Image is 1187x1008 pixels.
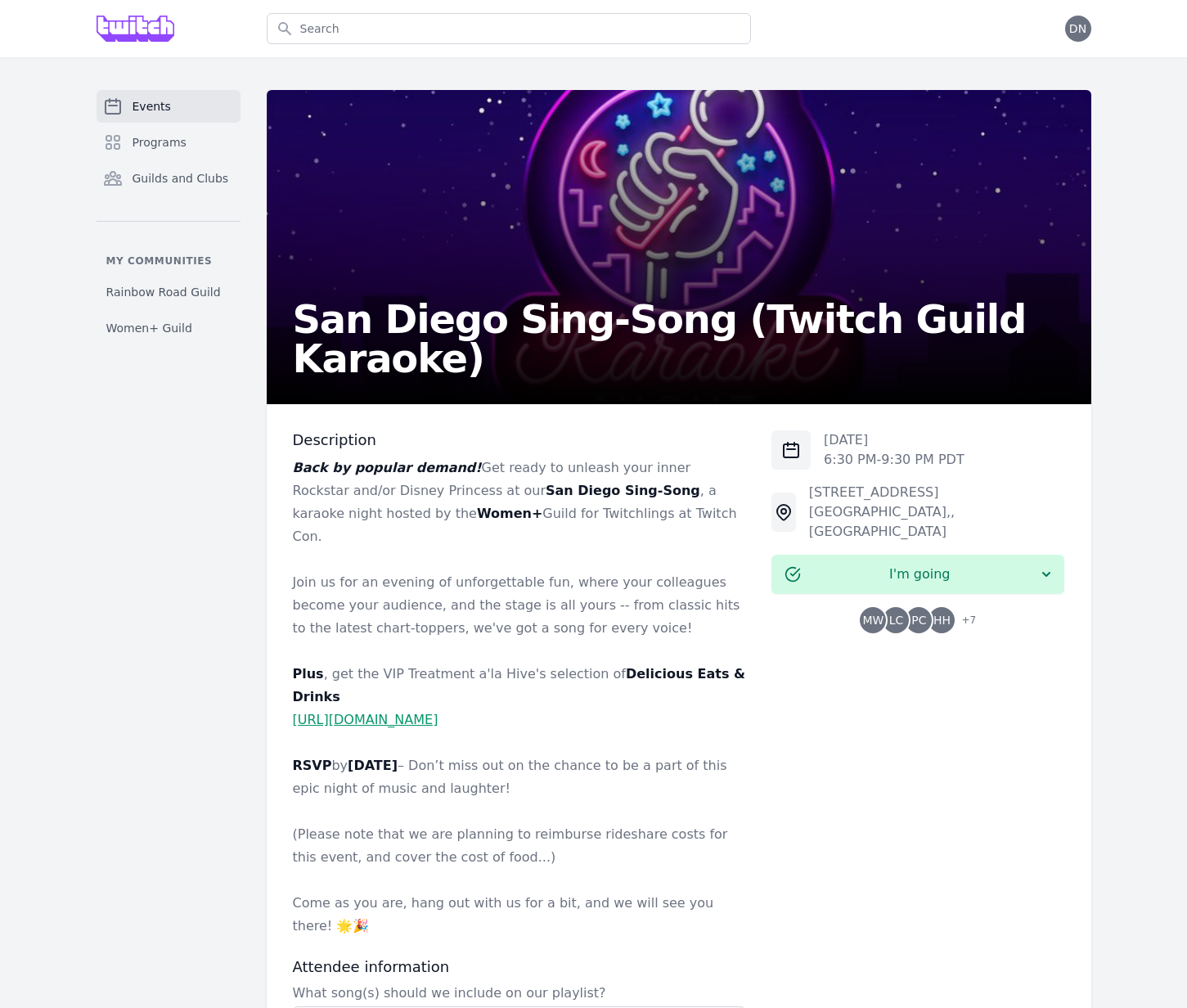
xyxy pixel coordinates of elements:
[824,430,964,450] p: [DATE]
[293,892,746,938] p: Come as you are, hang out with us for a bit, and we will see you there! 🌟🎉
[293,430,746,450] h3: Description
[267,13,751,44] input: Search
[133,170,229,187] span: Guilds and Clubs
[862,614,884,626] span: MW
[824,450,964,470] p: 6:30 PM - 9:30 PM PDT
[911,614,926,626] span: PC
[293,957,746,977] h3: Attendee information
[1069,23,1086,34] span: DN
[97,16,175,42] img: Grove
[97,90,241,123] a: Events
[293,712,438,727] a: [URL][DOMAIN_NAME]
[801,565,1038,584] span: I'm going
[293,460,482,475] em: Back by popular demand!
[97,126,241,159] a: Programs
[97,162,241,195] a: Guilds and Clubs
[293,758,332,773] strong: RSVP
[293,299,1065,378] h2: San Diego Sing-Song (Twitch Guild Karaoke)
[546,483,700,498] strong: San Diego Sing-Song
[293,983,746,1003] label: What song(s) should we include on our playlist?
[889,614,904,626] span: LC
[293,457,746,548] p: Get ready to unleash your inner Rockstar and/or Disney Princess at our , a karaoke night hosted b...
[477,506,542,521] strong: Women+
[133,134,187,151] span: Programs
[1065,16,1091,42] button: DN
[293,571,746,640] p: Join us for an evening of unforgettable fun, where your colleagues become your audience, and the ...
[293,754,746,800] p: by – Don’t miss out on the chance to be a part of this epic night of music and laughter!
[809,484,955,539] span: [STREET_ADDRESS][GEOGRAPHIC_DATA], , [GEOGRAPHIC_DATA]
[133,98,171,115] span: Events
[97,313,241,343] a: Women+ Guild
[951,610,976,633] span: + 7
[933,614,951,626] span: HH
[97,277,241,307] a: Rainbow Road Guild
[293,663,746,709] p: , get the VIP Treatment a'la Hive's selection of
[293,666,745,704] strong: Delicious Eats & Drinks
[348,758,398,773] strong: [DATE]
[97,254,241,268] p: My communities
[293,823,746,869] p: (Please note that we are planning to reimburse rideshare costs for this event, and cover the cost...
[106,320,192,336] span: Women+ Guild
[293,666,324,682] strong: Plus
[771,555,1064,594] button: I'm going
[106,284,221,300] span: Rainbow Road Guild
[97,90,241,343] nav: Sidebar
